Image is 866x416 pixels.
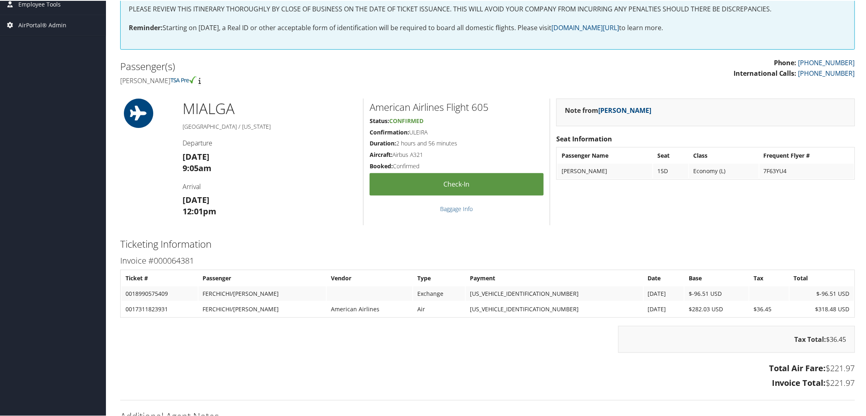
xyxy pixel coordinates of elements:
[198,286,326,300] td: FERCHICHI/[PERSON_NAME]
[790,270,854,285] th: Total
[120,75,482,84] h4: [PERSON_NAME]
[565,105,651,114] strong: Note from
[121,286,198,300] td: 0018990575409
[183,98,357,118] h1: MIA LGA
[413,286,465,300] td: Exchange
[760,163,854,178] td: 7F63YU4
[183,122,357,130] h5: [GEOGRAPHIC_DATA] / [US_STATE]
[183,138,357,147] h4: Departure
[685,286,749,300] td: $-96.51 USD
[556,134,612,143] strong: Seat Information
[689,163,759,178] td: Economy (L)
[749,301,789,316] td: $36.45
[120,376,855,388] h3: $221.97
[370,139,396,146] strong: Duration:
[121,270,198,285] th: Ticket #
[598,105,651,114] a: [PERSON_NAME]
[795,334,826,343] strong: Tax Total:
[370,99,544,113] h2: American Airlines Flight 605
[551,22,619,31] a: [DOMAIN_NAME][URL]
[183,194,209,205] strong: [DATE]
[685,301,749,316] td: $282.03 USD
[653,163,688,178] td: 15D
[774,57,797,66] strong: Phone:
[370,139,544,147] h5: 2 hours and 56 minutes
[198,270,326,285] th: Passenger
[129,22,163,31] strong: Reminder:
[370,161,544,169] h5: Confirmed
[441,204,473,212] a: Baggage Info
[183,205,216,216] strong: 12:01pm
[121,301,198,316] td: 0017311823931
[120,59,482,73] h2: Passenger(s)
[120,236,855,250] h2: Ticketing Information
[198,301,326,316] td: FERCHICHI/[PERSON_NAME]
[370,116,389,124] strong: Status:
[120,254,855,266] h3: Invoice #000064381
[120,362,855,373] h3: $221.97
[772,376,826,387] strong: Invoice Total:
[183,181,357,190] h4: Arrival
[370,150,544,158] h5: Airbus A321
[370,161,393,169] strong: Booked:
[327,270,412,285] th: Vendor
[327,301,412,316] td: American Airlines
[183,162,212,173] strong: 9:05am
[370,128,544,136] h5: ULEIRA
[749,270,789,285] th: Tax
[769,362,826,373] strong: Total Air Fare:
[653,147,688,162] th: Seat
[389,116,423,124] span: Confirmed
[129,3,846,14] p: PLEASE REVIEW THIS ITINERARY THOROUGHLY BY CLOSE OF BUSINESS ON THE DATE OF TICKET ISSUANCE. THIS...
[760,147,854,162] th: Frequent Flyer #
[370,172,544,195] a: Check-in
[370,150,392,158] strong: Aircraft:
[370,128,409,135] strong: Confirmation:
[644,301,684,316] td: [DATE]
[183,150,209,161] strong: [DATE]
[466,270,643,285] th: Payment
[734,68,797,77] strong: International Calls:
[790,301,854,316] td: $318.48 USD
[466,301,643,316] td: [US_VEHICLE_IDENTIFICATION_NUMBER]
[618,325,855,352] div: $36.45
[558,163,652,178] td: [PERSON_NAME]
[790,286,854,300] td: $-96.51 USD
[644,270,684,285] th: Date
[798,57,855,66] a: [PHONE_NUMBER]
[558,147,652,162] th: Passenger Name
[689,147,759,162] th: Class
[18,14,66,35] span: AirPortal® Admin
[466,286,643,300] td: [US_VEHICLE_IDENTIFICATION_NUMBER]
[685,270,749,285] th: Base
[170,75,197,83] img: tsa-precheck.png
[644,286,684,300] td: [DATE]
[798,68,855,77] a: [PHONE_NUMBER]
[129,22,846,33] p: Starting on [DATE], a Real ID or other acceptable form of identification will be required to boar...
[413,301,465,316] td: Air
[413,270,465,285] th: Type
